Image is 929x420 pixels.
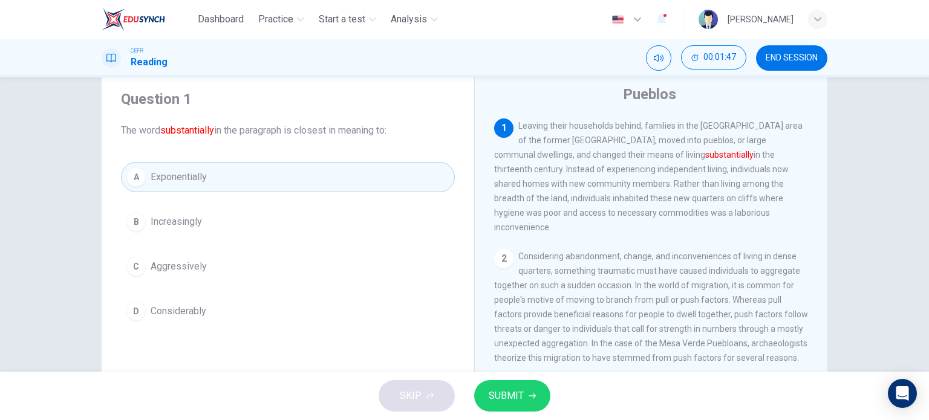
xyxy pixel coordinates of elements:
[193,8,249,30] button: Dashboard
[494,118,513,138] div: 1
[126,257,146,276] div: C
[131,47,143,55] span: CEFR
[131,55,168,69] h1: Reading
[489,387,524,404] span: SUBMIT
[121,123,455,138] span: The word in the paragraph is closest in meaning to:
[474,380,550,412] button: SUBMIT
[121,296,455,326] button: DConsiderably
[623,85,676,104] h4: Pueblos
[258,12,293,27] span: Practice
[126,167,146,187] div: A
[121,251,455,282] button: CAggressively
[151,304,206,318] span: Considerably
[319,12,365,27] span: Start a test
[391,12,427,27] span: Analysis
[728,12,794,27] div: [PERSON_NAME]
[646,45,671,71] div: Mute
[705,150,754,160] font: substantially
[703,53,736,62] span: 00:01:47
[766,53,818,63] span: END SESSION
[253,8,309,30] button: Practice
[681,45,746,71] div: Hide
[386,8,443,30] button: Analysis
[699,10,718,29] img: Profile picture
[160,124,214,136] font: substantially
[121,162,455,192] button: AExponentially
[121,207,455,237] button: BIncreasingly
[198,12,244,27] span: Dashboard
[494,121,803,232] span: Leaving their households behind, families in the [GEOGRAPHIC_DATA] area of the former [GEOGRAPHIC...
[681,45,746,69] button: 00:01:47
[126,302,146,321] div: D
[314,8,381,30] button: Start a test
[126,212,146,231] div: B
[102,7,165,31] img: EduSynch logo
[494,251,808,363] span: Considering abandonment, change, and inconveniences of living in dense quarters, something trauma...
[610,15,625,24] img: en
[888,379,917,408] div: Open Intercom Messenger
[102,7,193,31] a: EduSynch logo
[151,215,202,229] span: Increasingly
[151,259,207,274] span: Aggressively
[494,249,513,268] div: 2
[151,170,207,184] span: Exponentially
[121,89,455,109] h4: Question 1
[756,45,827,71] button: END SESSION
